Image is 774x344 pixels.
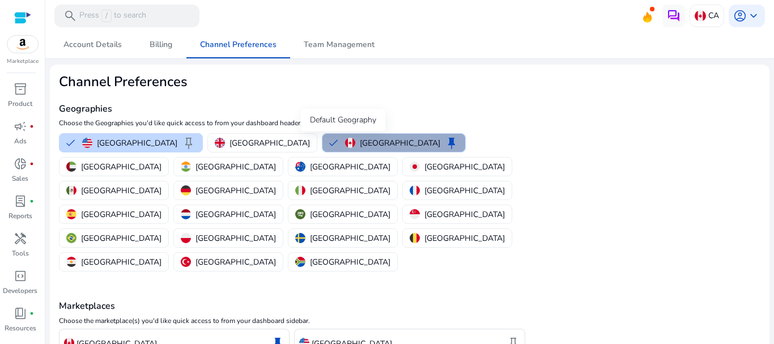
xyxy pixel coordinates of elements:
[424,161,505,173] p: [GEOGRAPHIC_DATA]
[14,194,27,208] span: lab_profile
[66,209,76,219] img: es.svg
[410,162,420,172] img: jp.svg
[310,232,390,244] p: [GEOGRAPHIC_DATA]
[66,162,76,172] img: ae.svg
[295,233,305,243] img: se.svg
[345,138,355,148] img: ca.svg
[410,185,420,196] img: fr.svg
[5,323,36,333] p: Resources
[301,109,385,131] div: Default Geography
[29,124,34,129] span: fiber_manual_record
[708,6,719,26] p: CA
[59,104,526,114] h4: Geographies
[733,9,747,23] span: account_circle
[181,257,191,267] img: tr.svg
[747,9,760,23] span: keyboard_arrow_down
[295,185,305,196] img: it.svg
[14,120,27,133] span: campaign
[310,185,390,197] p: [GEOGRAPHIC_DATA]
[295,257,305,267] img: za.svg
[14,269,27,283] span: code_blocks
[310,256,390,268] p: [GEOGRAPHIC_DATA]
[310,161,390,173] p: [GEOGRAPHIC_DATA]
[410,233,420,243] img: be.svg
[181,162,191,172] img: in.svg
[200,41,277,49] span: Channel Preferences
[150,41,172,49] span: Billing
[63,9,77,23] span: search
[66,233,76,243] img: br.svg
[63,41,122,49] span: Account Details
[79,10,146,22] p: Press to search
[195,209,276,220] p: [GEOGRAPHIC_DATA]
[12,248,29,258] p: Tools
[81,232,161,244] p: [GEOGRAPHIC_DATA]
[81,161,161,173] p: [GEOGRAPHIC_DATA]
[7,57,39,66] p: Marketplace
[8,99,32,109] p: Product
[229,137,310,149] p: [GEOGRAPHIC_DATA]
[182,136,195,150] span: keep
[29,162,34,166] span: fiber_manual_record
[410,209,420,219] img: sg.svg
[14,307,27,320] span: book_4
[181,185,191,196] img: de.svg
[29,311,34,316] span: fiber_manual_record
[195,185,276,197] p: [GEOGRAPHIC_DATA]
[195,161,276,173] p: [GEOGRAPHIC_DATA]
[181,233,191,243] img: pl.svg
[81,185,161,197] p: [GEOGRAPHIC_DATA]
[195,256,276,268] p: [GEOGRAPHIC_DATA]
[59,301,760,312] h4: Marketplaces
[14,136,27,146] p: Ads
[424,232,505,244] p: [GEOGRAPHIC_DATA]
[81,256,161,268] p: [GEOGRAPHIC_DATA]
[215,138,225,148] img: uk.svg
[360,137,440,149] p: [GEOGRAPHIC_DATA]
[66,257,76,267] img: eg.svg
[12,173,28,184] p: Sales
[295,162,305,172] img: au.svg
[195,232,276,244] p: [GEOGRAPHIC_DATA]
[97,137,177,149] p: [GEOGRAPHIC_DATA]
[181,209,191,219] img: nl.svg
[82,138,92,148] img: us.svg
[445,136,458,150] span: keep
[304,41,375,49] span: Team Management
[81,209,161,220] p: [GEOGRAPHIC_DATA]
[310,209,390,220] p: [GEOGRAPHIC_DATA]
[7,36,38,53] img: amazon.svg
[424,209,505,220] p: [GEOGRAPHIC_DATA]
[8,211,32,221] p: Reports
[101,10,112,22] span: /
[66,185,76,196] img: mx.svg
[14,232,27,245] span: handyman
[424,185,505,197] p: [GEOGRAPHIC_DATA]
[695,10,706,22] img: ca.svg
[59,316,760,326] p: Choose the marketplace(s) you'd like quick access to from your dashboard sidebar.
[59,118,526,128] p: Choose the Geographies you'd like quick access to from your dashboard header.
[295,209,305,219] img: sa.svg
[29,199,34,203] span: fiber_manual_record
[14,157,27,171] span: donut_small
[3,286,37,296] p: Developers
[14,82,27,96] span: inventory_2
[59,74,526,90] h2: Channel Preferences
